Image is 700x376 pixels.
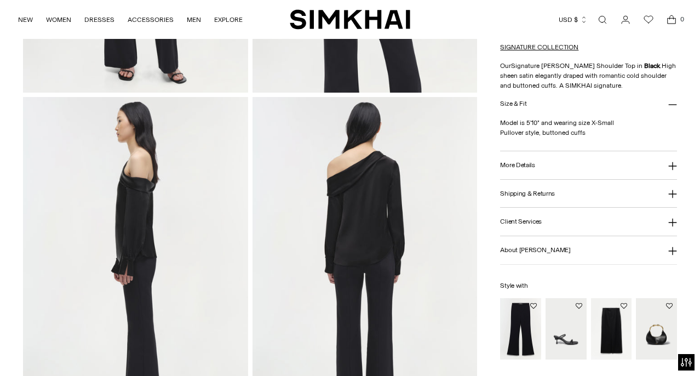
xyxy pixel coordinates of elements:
button: Add to Wishlist [530,303,537,309]
h3: About [PERSON_NAME] [500,247,570,254]
button: About [PERSON_NAME] [500,236,676,264]
a: Go to the account page [615,9,636,31]
a: SIGNATURE COLLECTION [500,43,578,51]
h3: Shipping & Returns [500,190,555,197]
a: EXPLORE [214,8,243,32]
a: ACCESSORIES [128,8,174,32]
p: Model is 5'10" and wearing size X-Small Pullover style, buttoned cuffs [500,118,676,138]
button: Add to Wishlist [576,303,582,309]
h6: Style with [500,282,676,289]
a: DRESSES [84,8,114,32]
button: More Details [500,151,676,179]
button: Shipping & Returns [500,180,676,208]
button: Size & Fit [500,90,676,118]
a: Kyra Satin Pant [591,298,632,360]
button: USD $ [559,8,588,32]
a: Open cart modal [661,9,682,31]
h3: Size & Fit [500,100,526,107]
iframe: Sign Up via Text for Offers [9,334,110,367]
img: Siren Low Heel Sandal [546,298,587,360]
h3: More Details [500,162,535,169]
button: Add to Wishlist [621,303,627,309]
a: WOMEN [46,8,71,32]
strong: Black [644,62,660,70]
a: Wishlist [638,9,659,31]
button: Client Services [500,208,676,236]
img: Kenna Trouser [500,298,541,360]
span: 0 [677,14,687,24]
a: Open search modal [592,9,613,31]
a: NEW [18,8,33,32]
a: SIMKHAI [290,9,410,30]
a: MEN [187,8,201,32]
button: Add to Wishlist [666,303,673,309]
img: Kyra Pant - SIMKHAI [591,298,632,360]
h3: Client Services [500,218,542,225]
img: Nixi Hobo [636,298,677,360]
p: Our Signature [PERSON_NAME] Shoulder Top in . High sheen satin elegantly draped with romantic col... [500,61,676,90]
